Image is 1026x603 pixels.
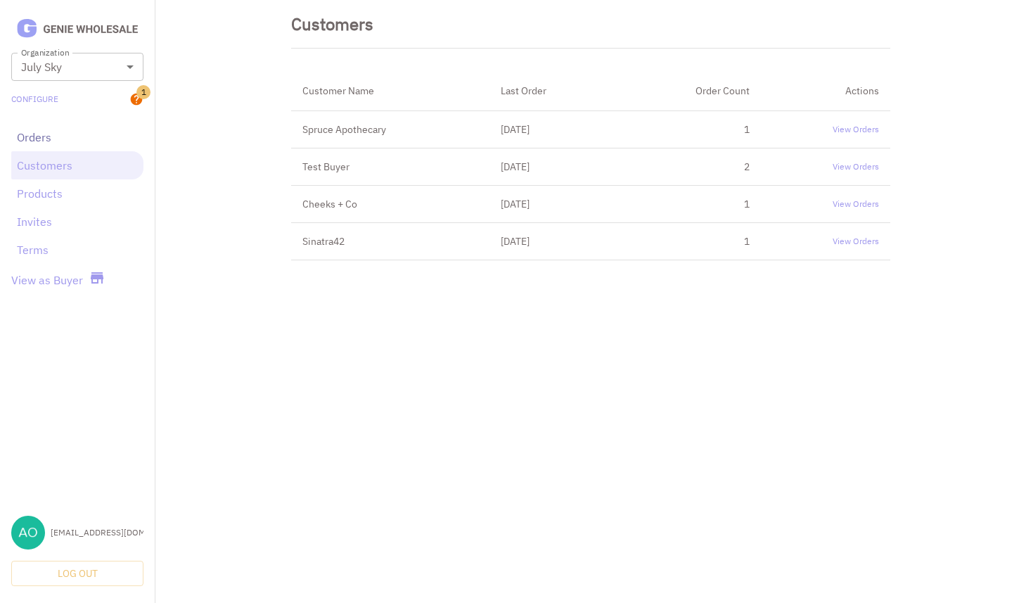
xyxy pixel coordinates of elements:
td: [DATE] [489,148,617,186]
div: Customers [291,11,373,37]
th: Last Order [489,71,617,111]
a: Products [17,185,138,202]
div: July Sky [11,53,143,81]
a: Orders [17,129,138,146]
a: Terms [17,241,138,258]
span: 1 [136,85,150,99]
td: [DATE] [489,111,617,148]
td: 2 [617,148,761,186]
a: View Orders [772,235,879,247]
img: aoxue@julyskyskincare.com [11,516,45,550]
table: simple table [291,71,890,260]
td: [DATE] [489,223,617,260]
a: Configure [11,93,58,106]
a: View Orders [772,198,879,210]
div: Test Buyer [302,160,479,174]
a: Customers [17,157,138,174]
a: View Orders [772,123,879,135]
a: View Orders [772,160,879,172]
a: View as Buyer [11,272,83,288]
button: Log Out [11,561,143,587]
td: 1 [617,223,761,260]
div: [EMAIL_ADDRESS][DOMAIN_NAME] [51,526,143,539]
th: Customer Name [291,71,490,111]
div: Sinatra42 [302,234,479,248]
th: Order Count [617,71,761,111]
td: 1 [617,111,761,148]
th: Actions [761,71,890,111]
td: [DATE] [489,186,617,223]
td: 1 [617,186,761,223]
div: Spruce Apothecary [302,122,479,137]
label: Organization [21,46,69,58]
img: Logo [11,17,143,42]
div: Cheeks + Co [302,197,479,211]
a: Invites [17,213,138,230]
